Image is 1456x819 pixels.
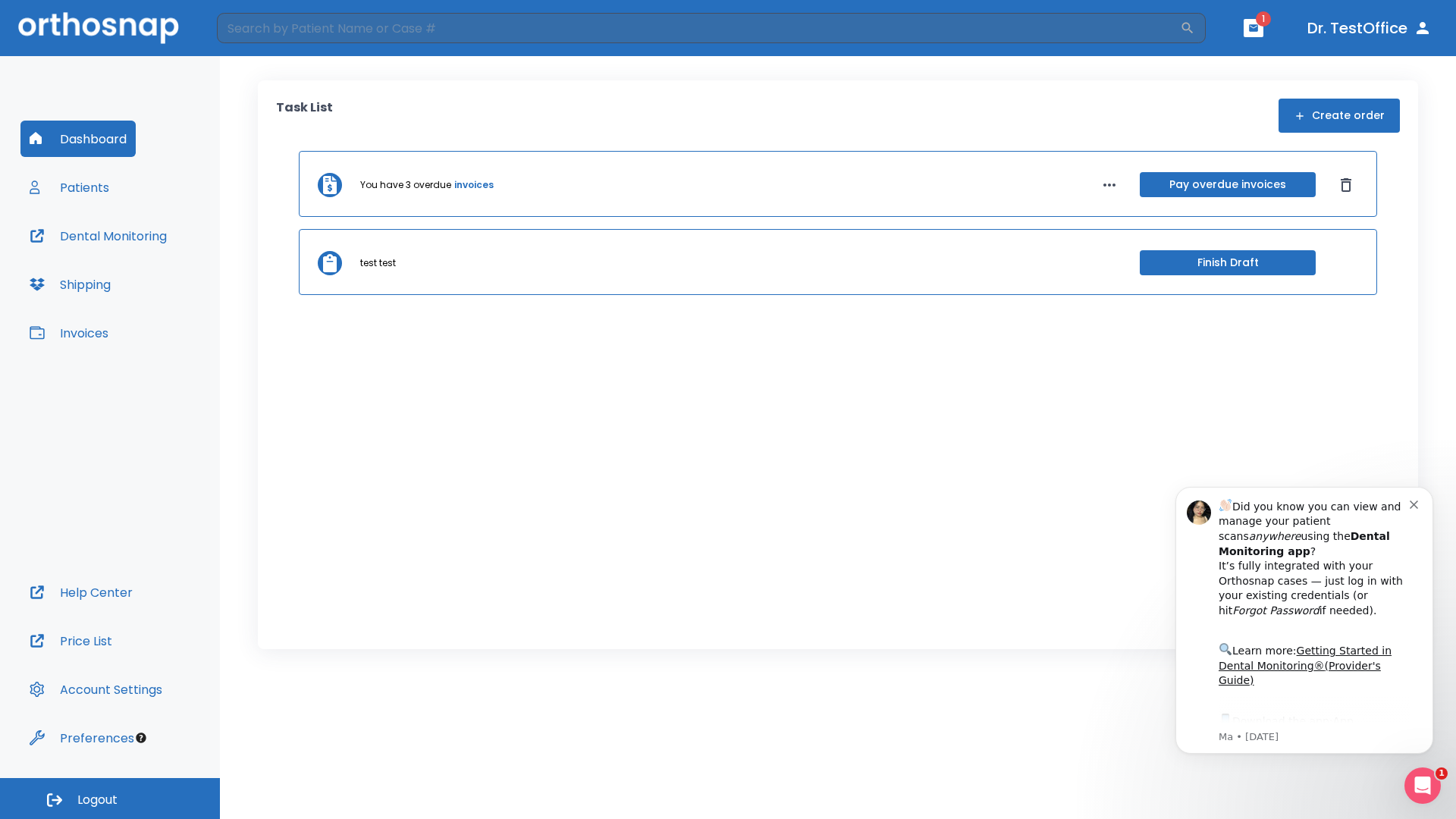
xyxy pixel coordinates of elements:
[20,720,143,756] button: Preferences
[360,178,451,192] p: You have 3 overdue
[1404,767,1441,804] iframe: Intercom live chat
[20,121,136,157] button: Dashboard
[20,315,118,351] button: Invoices
[77,792,118,808] span: Logout
[1140,250,1316,275] button: Finish Draft
[1256,11,1271,27] span: 1
[66,247,257,325] div: Download the app: | ​ Let us know if you need help getting started!
[1153,464,1456,778] iframe: Intercom notifications message
[20,574,142,610] button: Help Center
[20,623,121,659] button: Price List
[1140,172,1316,197] button: Pay overdue invoices
[134,731,148,745] div: Tooltip anchor
[1334,173,1358,197] button: Dismiss
[454,178,494,192] a: invoices
[276,99,333,133] p: Task List
[20,671,171,708] button: Account Settings
[1436,767,1448,780] span: 1
[20,266,120,303] button: Shipping
[20,169,118,206] button: Patients
[18,12,179,43] img: Orthosnap
[1301,14,1438,42] button: Dr. TestOffice
[257,33,269,45] button: Dismiss notification
[66,251,201,278] a: App Store
[20,218,176,254] button: Dental Monitoring
[360,256,396,270] p: test test
[66,266,257,280] p: Message from Ma, sent 2w ago
[1279,99,1400,133] button: Create order
[217,13,1180,43] input: Search by Patient Name or Case #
